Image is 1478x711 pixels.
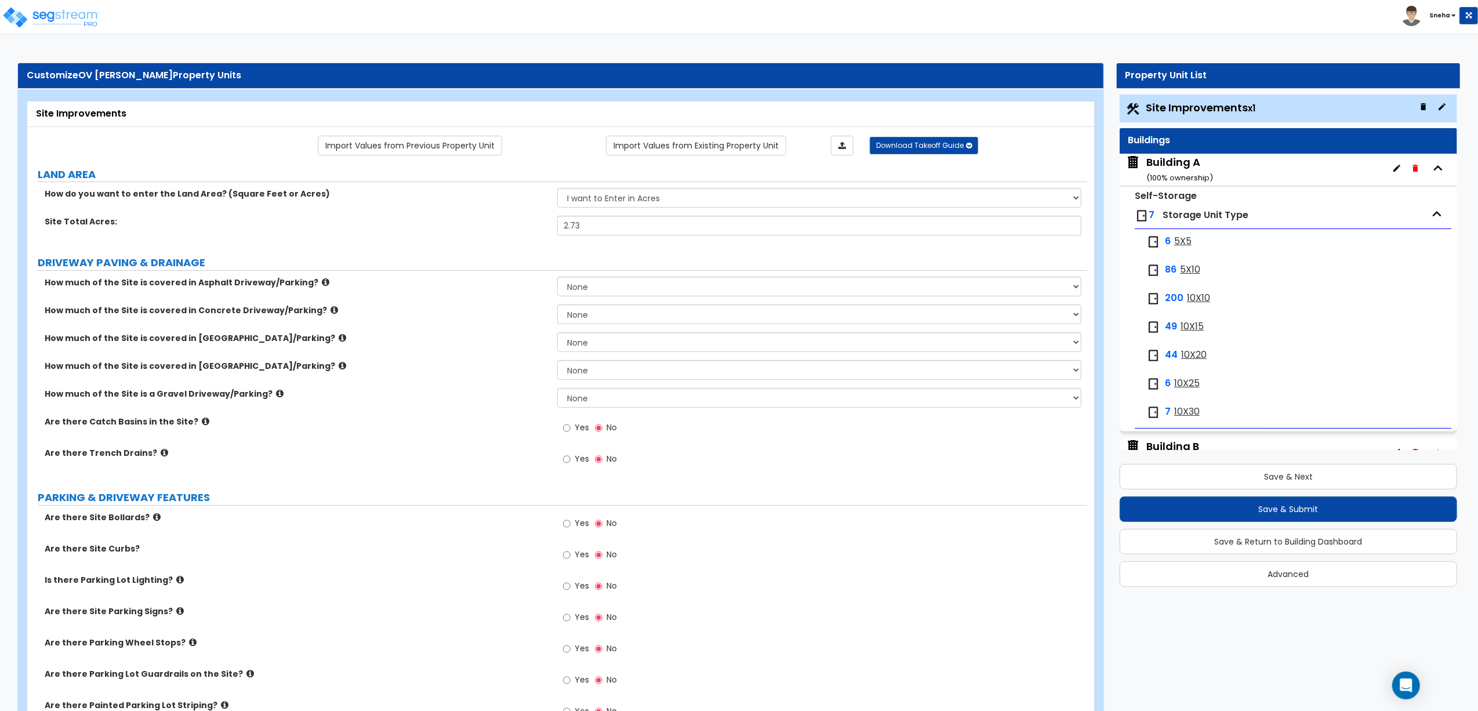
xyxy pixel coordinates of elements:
input: No [595,517,602,530]
b: Sneha [1429,11,1450,20]
span: 6 [1165,377,1171,390]
div: Buildings [1128,134,1448,147]
span: No [607,643,617,654]
img: door.png [1146,320,1160,334]
span: No [607,453,617,465]
img: Construction.png [1125,101,1141,117]
button: Save & Return to Building Dashboard [1120,529,1457,554]
label: DRIVEWAY PAVING & DRAINAGE [38,255,1087,270]
span: Download Takeoff Guide [876,140,964,150]
i: click for more info! [322,278,329,286]
span: No [607,517,617,529]
span: 10X30 [1174,405,1200,419]
a: Import the dynamic attribute values from existing properties. [606,136,786,155]
button: Advanced [1120,561,1457,587]
small: Self-Storage [1135,189,1197,202]
small: ( 100 % ownership) [1146,172,1213,183]
span: Yes [575,611,589,623]
img: building.svg [1125,439,1141,454]
span: 49 [1165,320,1177,333]
input: No [595,611,602,624]
button: Save & Submit [1120,496,1457,522]
label: LAND AREA [38,167,1087,182]
input: No [595,643,602,655]
i: click for more info! [161,448,168,457]
a: Import the dynamic attributes value through Excel sheet [831,136,854,155]
span: 5X10 [1180,263,1200,277]
span: 7 [1149,208,1154,222]
input: No [595,453,602,466]
span: 10X15 [1181,320,1204,333]
i: click for more info! [189,638,197,647]
span: Building A [1125,155,1213,184]
img: door.png [1146,263,1160,277]
button: Save & Next [1120,464,1457,489]
label: How much of the Site is covered in Asphalt Driveway/Parking? [45,277,549,288]
input: No [595,549,602,561]
label: Are there Trench Drains? [45,447,549,459]
span: 86 [1165,263,1176,277]
span: 10X10 [1187,292,1210,305]
span: 200 [1165,292,1183,305]
img: door.png [1146,405,1160,419]
label: Are there Parking Lot Guardrails on the Site? [45,668,549,680]
span: No [607,549,617,560]
input: Yes [563,422,571,434]
label: Site Total Acres: [45,216,549,227]
span: No [607,674,617,685]
i: click for more info! [176,607,184,615]
label: Are there Parking Wheel Stops? [45,637,549,648]
div: Open Intercom Messenger [1392,672,1420,699]
span: Site Improvements [1146,100,1256,115]
img: door.png [1146,377,1160,391]
div: Building A [1146,155,1213,184]
i: click for more info! [339,361,346,370]
i: click for more info! [339,333,346,342]
span: Yes [575,580,589,592]
img: building.svg [1125,155,1141,170]
input: Yes [563,517,571,530]
label: Is there Parking Lot Lighting? [45,574,549,586]
span: Yes [575,643,589,654]
i: click for more info! [246,669,254,678]
input: Yes [563,611,571,624]
input: No [595,674,602,687]
img: door.png [1146,349,1160,362]
input: Yes [563,674,571,687]
span: No [607,422,617,433]
i: click for more info! [221,701,228,709]
a: Import the dynamic attribute values from previous properties. [318,136,502,155]
label: Are there Site Parking Signs? [45,605,549,617]
span: Yes [575,517,589,529]
img: avatar.png [1401,6,1422,26]
input: Yes [563,549,571,561]
span: Building B [1125,439,1213,469]
span: No [607,580,617,592]
input: No [595,580,602,593]
span: 10X25 [1174,377,1200,390]
span: OV [PERSON_NAME] [78,68,173,82]
label: PARKING & DRIVEWAY FEATURES [38,490,1087,505]
img: door.png [1135,209,1149,223]
i: click for more info! [331,306,338,314]
i: click for more info! [202,417,209,426]
div: Building B [1146,439,1213,469]
label: Are there Site Curbs? [45,543,549,554]
label: Are there Catch Basins in the Site? [45,416,549,427]
span: Yes [575,422,589,433]
input: Yes [563,580,571,593]
input: Yes [563,453,571,466]
div: Property Unit List [1125,69,1451,82]
img: door.png [1146,292,1160,306]
label: How much of the Site is covered in [GEOGRAPHIC_DATA]/Parking? [45,332,549,344]
label: Are there Painted Parking Lot Striping? [45,699,549,711]
i: click for more info! [153,513,161,521]
small: x1 [1248,102,1256,114]
div: Site Improvements [36,107,1085,121]
span: 6 [1165,235,1171,248]
button: Download Takeoff Guide [870,137,978,154]
span: 44 [1165,349,1178,362]
i: click for more info! [276,389,284,398]
input: Yes [563,643,571,655]
span: 10X20 [1181,349,1207,362]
